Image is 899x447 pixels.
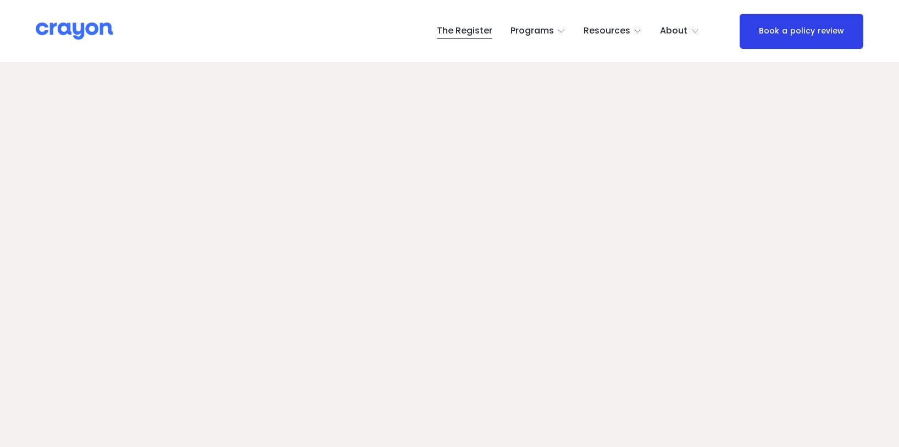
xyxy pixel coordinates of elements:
span: Resources [584,23,630,39]
span: About [660,23,687,39]
a: Book a policy review [740,14,863,49]
a: folder dropdown [584,23,642,40]
a: The Register [437,23,492,40]
img: Crayon [36,21,113,41]
span: Programs [510,23,554,39]
a: folder dropdown [660,23,700,40]
a: folder dropdown [510,23,566,40]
